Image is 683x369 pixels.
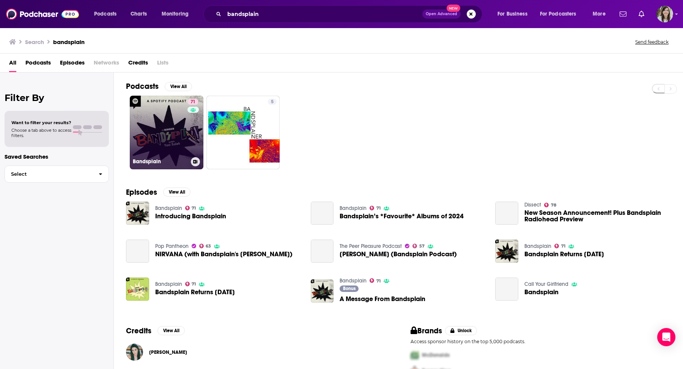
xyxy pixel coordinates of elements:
a: Yasi Salek (Bandsplain Podcast) [311,240,334,263]
span: More [593,9,606,19]
span: Bandsplain Returns [DATE] [155,289,235,295]
button: open menu [89,8,126,20]
h2: Credits [126,326,151,336]
p: Saved Searches [5,153,109,160]
a: Bandsplain [340,205,367,211]
button: Yasi SalekYasi Salek [126,340,386,364]
a: Show notifications dropdown [636,8,647,20]
a: Yasi Salek (Bandsplain Podcast) [340,251,457,257]
button: View All [163,188,190,197]
a: A Message From Bandsplain [340,296,425,302]
a: Episodes [60,57,85,72]
button: Unlock [445,326,477,335]
a: Bandsplain [340,278,367,284]
img: User Profile [656,6,673,22]
span: 78 [551,203,556,207]
a: Bandsplain [495,278,518,301]
a: Bandsplain’s *Favourite* Albums of 2024 [311,202,334,225]
a: Bandsplain [524,243,551,249]
span: 71 [190,98,195,106]
a: PodcastsView All [126,82,192,91]
button: Select [5,166,109,183]
span: 63 [206,244,211,248]
span: Bandsplain [524,289,559,295]
button: open menu [587,8,615,20]
button: Send feedback [633,39,671,45]
span: 71 [376,279,381,283]
a: All [9,57,16,72]
a: Bandsplain [155,205,182,211]
h2: Filter By [5,92,109,103]
span: 5 [271,98,274,106]
span: Logged in as devinandrade [656,6,673,22]
a: Credits [128,57,148,72]
h3: Search [25,38,44,46]
a: Bandsplain [155,281,182,287]
span: Want to filter your results? [11,120,71,125]
img: Yasi Salek [126,344,143,361]
a: Bandsplain’s *Favourite* Albums of 2024 [340,213,464,219]
img: First Pro Logo [408,347,422,363]
a: 5 [206,96,280,169]
a: New Season Announcement! Plus Bandsplain Radiohead Preview [524,210,671,222]
span: NIRVANA (with Bandsplain's [PERSON_NAME]) [155,251,293,257]
a: Dissect [524,202,541,208]
a: Charts [126,8,151,20]
h3: Bandsplain [133,158,188,165]
h2: Episodes [126,188,157,197]
a: CreditsView All [126,326,185,336]
img: Bandsplain Returns September 29th [126,278,149,301]
a: Bandsplain Returns March 9th [524,251,604,257]
span: [PERSON_NAME] [149,349,187,355]
a: Podchaser - Follow, Share and Rate Podcasts [6,7,79,21]
a: 71Bandsplain [130,96,203,169]
h2: Brands [411,326,442,336]
span: Podcasts [94,9,116,19]
img: Bandsplain Returns March 9th [495,240,518,263]
a: Pop Pantheon [155,243,189,249]
span: For Podcasters [540,9,576,19]
span: Charts [131,9,147,19]
span: Choose a tab above to access filters. [11,128,71,138]
span: 71 [561,244,565,248]
span: Introducing Bandsplain [155,213,226,219]
a: EpisodesView All [126,188,190,197]
a: Podcasts [25,57,51,72]
h2: Podcasts [126,82,159,91]
div: Search podcasts, credits, & more... [211,5,489,23]
img: A Message From Bandsplain [311,279,334,303]
a: 71 [370,278,381,283]
a: 71 [187,99,198,105]
a: 5 [268,99,277,105]
p: Access sponsor history on the top 5,000 podcasts. [411,339,671,344]
input: Search podcasts, credits, & more... [224,8,422,20]
a: New Season Announcement! Plus Bandsplain Radiohead Preview [495,202,518,225]
span: New [447,5,460,12]
button: Open AdvancedNew [422,9,461,19]
a: Call Your Girlfriend [524,281,568,287]
span: Monitoring [162,9,189,19]
a: NIRVANA (with Bandsplain's Yasi Salek) [155,251,293,257]
a: Introducing Bandsplain [126,202,149,225]
a: The Peer Pleasure Podcast [340,243,402,249]
span: Open Advanced [426,12,457,16]
a: NIRVANA (with Bandsplain's Yasi Salek) [126,240,149,263]
a: 57 [412,244,425,248]
span: Bonus [343,286,356,291]
span: McDonalds [422,352,450,358]
span: 57 [419,244,425,248]
a: 71 [185,206,196,210]
span: 71 [192,207,196,210]
h3: bandsplain [53,38,85,46]
span: [PERSON_NAME] (Bandsplain Podcast) [340,251,457,257]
